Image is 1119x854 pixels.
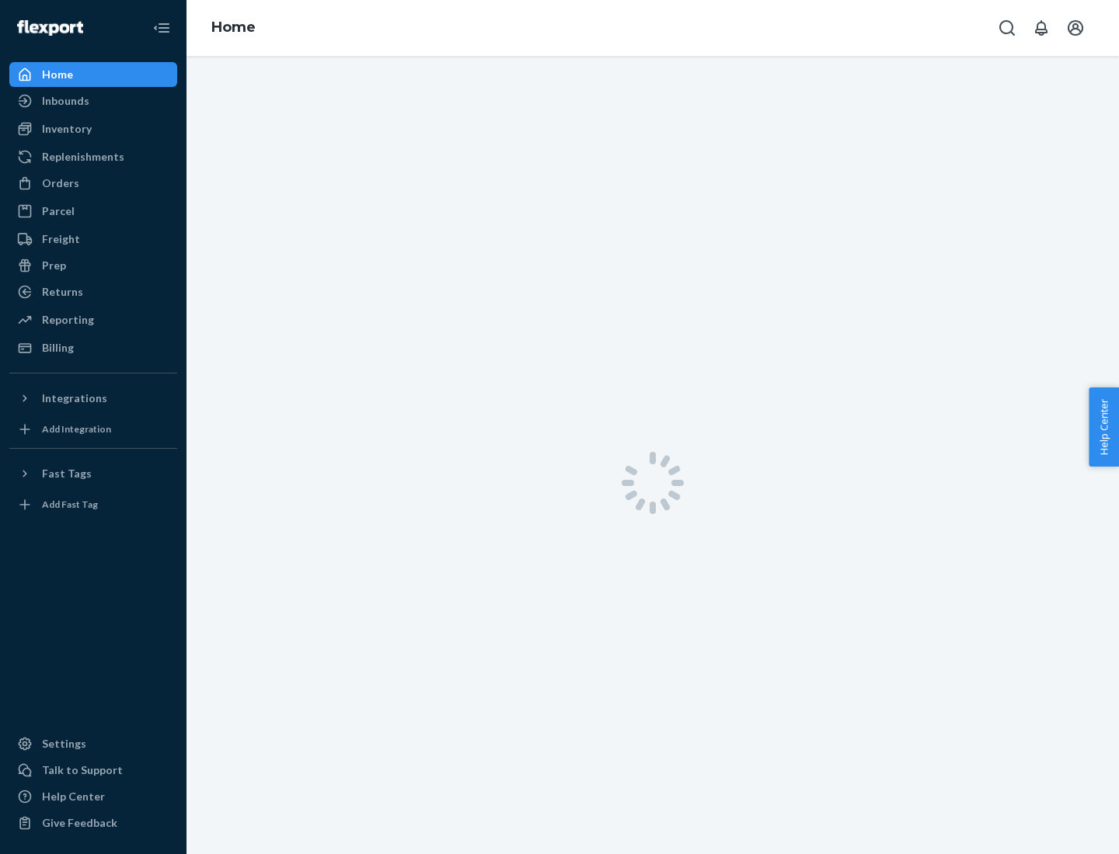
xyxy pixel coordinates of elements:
button: Open account menu [1060,12,1091,43]
button: Give Feedback [9,811,177,835]
a: Freight [9,227,177,252]
ol: breadcrumbs [199,5,268,50]
div: Inbounds [42,93,89,109]
a: Returns [9,279,177,304]
div: Home [42,67,73,82]
div: Replenishments [42,149,124,165]
a: Parcel [9,199,177,224]
a: Inventory [9,116,177,141]
div: Prep [42,258,66,273]
div: Billing [42,340,74,356]
a: Home [9,62,177,87]
a: Replenishments [9,144,177,169]
button: Close Navigation [146,12,177,43]
a: Add Integration [9,417,177,442]
div: Help Center [42,789,105,804]
a: Reporting [9,307,177,332]
a: Help Center [9,784,177,809]
button: Integrations [9,386,177,411]
div: Returns [42,284,83,300]
div: Integrations [42,391,107,406]
div: Fast Tags [42,466,92,481]
a: Billing [9,335,177,360]
button: Fast Tags [9,461,177,486]
div: Reporting [42,312,94,328]
div: Give Feedback [42,815,117,831]
div: Talk to Support [42,762,123,778]
div: Settings [42,736,86,752]
div: Parcel [42,203,75,219]
a: Inbounds [9,89,177,113]
div: Inventory [42,121,92,137]
a: Orders [9,171,177,196]
button: Help Center [1089,387,1119,467]
button: Open Search Box [992,12,1023,43]
div: Orders [42,175,79,191]
a: Settings [9,731,177,756]
a: Add Fast Tag [9,492,177,517]
div: Freight [42,231,80,247]
button: Open notifications [1026,12,1057,43]
div: Add Integration [42,422,111,436]
div: Add Fast Tag [42,498,98,511]
a: Talk to Support [9,758,177,783]
a: Home [211,19,256,36]
a: Prep [9,253,177,278]
img: Flexport logo [17,20,83,36]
